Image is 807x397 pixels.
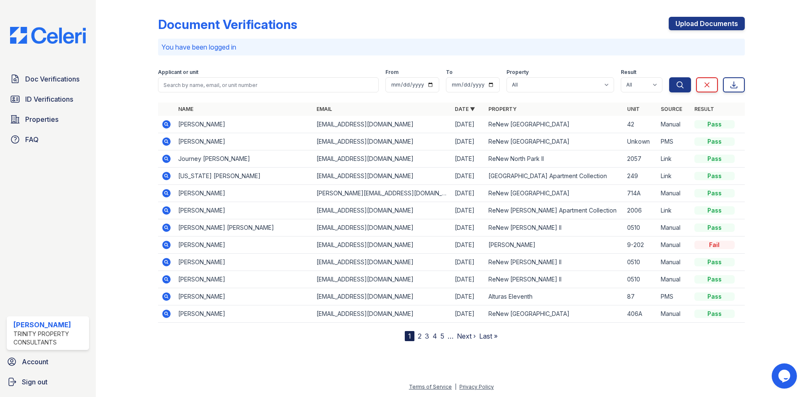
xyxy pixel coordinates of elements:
span: ID Verifications [25,94,73,104]
td: Manual [657,237,691,254]
input: Search by name, email, or unit number [158,77,379,92]
td: [PERSON_NAME][EMAIL_ADDRESS][DOMAIN_NAME] [313,185,451,202]
td: Journey [PERSON_NAME] [175,150,313,168]
td: Link [657,168,691,185]
td: Manual [657,116,691,133]
a: Name [178,106,193,112]
span: Doc Verifications [25,74,79,84]
td: 0510 [624,219,657,237]
td: Manual [657,254,691,271]
td: [GEOGRAPHIC_DATA] Apartment Collection [485,168,623,185]
div: Pass [694,258,735,266]
td: [EMAIL_ADDRESS][DOMAIN_NAME] [313,305,451,323]
td: 2057 [624,150,657,168]
td: [PERSON_NAME] [175,288,313,305]
div: 1 [405,331,414,341]
p: You have been logged in [161,42,741,52]
td: [DATE] [451,150,485,168]
label: Result [621,69,636,76]
td: [PERSON_NAME] [175,271,313,288]
td: Link [657,150,691,168]
td: [DATE] [451,219,485,237]
a: Properties [7,111,89,128]
a: Privacy Policy [459,384,494,390]
td: [DATE] [451,133,485,150]
a: Source [661,106,682,112]
td: Unkown [624,133,657,150]
td: PMS [657,288,691,305]
td: ReNew [GEOGRAPHIC_DATA] [485,305,623,323]
label: Applicant or unit [158,69,198,76]
td: [PERSON_NAME] [PERSON_NAME] [175,219,313,237]
td: Alturas Eleventh [485,288,623,305]
td: 0510 [624,254,657,271]
span: Account [22,357,48,367]
span: Sign out [22,377,47,387]
td: 9-202 [624,237,657,254]
a: 4 [433,332,437,340]
div: Pass [694,223,735,232]
td: ReNew [PERSON_NAME] II [485,254,623,271]
td: [EMAIL_ADDRESS][DOMAIN_NAME] [313,133,451,150]
td: [PERSON_NAME] [175,116,313,133]
td: Manual [657,219,691,237]
td: [EMAIL_ADDRESS][DOMAIN_NAME] [313,271,451,288]
td: ReNew [GEOGRAPHIC_DATA] [485,116,623,133]
a: 3 [425,332,429,340]
td: 0510 [624,271,657,288]
td: Manual [657,271,691,288]
td: [EMAIL_ADDRESS][DOMAIN_NAME] [313,254,451,271]
td: PMS [657,133,691,150]
td: [EMAIL_ADDRESS][DOMAIN_NAME] [313,202,451,219]
div: Pass [694,155,735,163]
a: Terms of Service [409,384,452,390]
div: Trinity Property Consultants [13,330,86,347]
a: 2 [418,332,422,340]
td: [DATE] [451,305,485,323]
label: From [385,69,398,76]
div: Fail [694,241,735,249]
a: Upload Documents [669,17,745,30]
td: ReNew [PERSON_NAME] II [485,271,623,288]
div: Document Verifications [158,17,297,32]
td: [EMAIL_ADDRESS][DOMAIN_NAME] [313,168,451,185]
td: [PERSON_NAME] [175,185,313,202]
td: Link [657,202,691,219]
a: Account [3,353,92,370]
td: [PERSON_NAME] [175,254,313,271]
a: Next › [457,332,476,340]
td: Manual [657,305,691,323]
td: Manual [657,185,691,202]
td: [DATE] [451,168,485,185]
label: Property [506,69,529,76]
a: FAQ [7,131,89,148]
td: 2006 [624,202,657,219]
td: ReNew [GEOGRAPHIC_DATA] [485,185,623,202]
td: [DATE] [451,237,485,254]
a: ID Verifications [7,91,89,108]
td: [DATE] [451,271,485,288]
td: [EMAIL_ADDRESS][DOMAIN_NAME] [313,150,451,168]
td: 87 [624,288,657,305]
a: Unit [627,106,640,112]
a: Sign out [3,373,92,390]
td: 406A [624,305,657,323]
td: [EMAIL_ADDRESS][DOMAIN_NAME] [313,219,451,237]
img: CE_Logo_Blue-a8612792a0a2168367f1c8372b55b34899dd931a85d93a1a3d3e32e68fde9ad4.png [3,27,92,44]
div: Pass [694,137,735,146]
label: To [446,69,453,76]
div: Pass [694,206,735,215]
a: Doc Verifications [7,71,89,87]
span: … [448,331,454,341]
div: | [455,384,456,390]
a: Email [316,106,332,112]
td: 42 [624,116,657,133]
div: Pass [694,292,735,301]
a: 5 [440,332,444,340]
td: [DATE] [451,288,485,305]
td: [PERSON_NAME] [175,133,313,150]
td: ReNew [PERSON_NAME] II [485,219,623,237]
td: [PERSON_NAME] [485,237,623,254]
div: Pass [694,172,735,180]
a: Property [488,106,517,112]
